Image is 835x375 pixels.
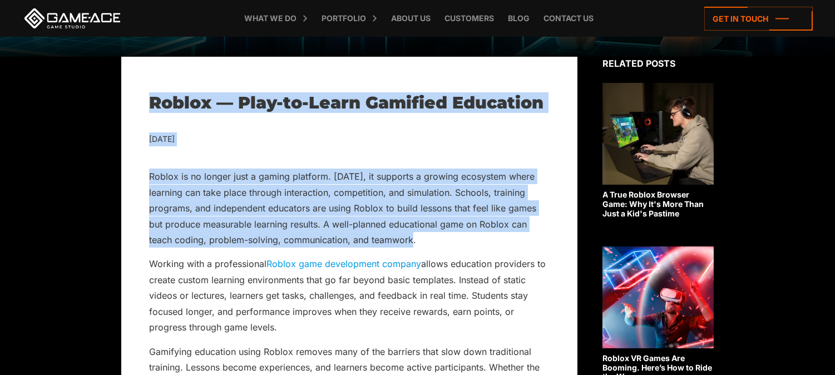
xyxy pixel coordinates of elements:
[149,132,550,146] div: [DATE]
[602,83,714,185] img: Related
[149,256,550,335] p: Working with a professional allows education providers to create custom learning environments tha...
[149,93,550,113] h1: Roblox — Play-to-Learn Gamified Education
[704,7,813,31] a: Get in touch
[149,169,550,248] p: Roblox is no longer just a gaming platform. [DATE], it supports a growing ecosystem where learnin...
[266,258,421,269] a: Roblox game development company
[602,57,714,70] div: Related posts
[602,83,714,218] a: A True Roblox Browser Game: Why It's More Than Just a Kid's Pastime
[602,246,714,348] img: Related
